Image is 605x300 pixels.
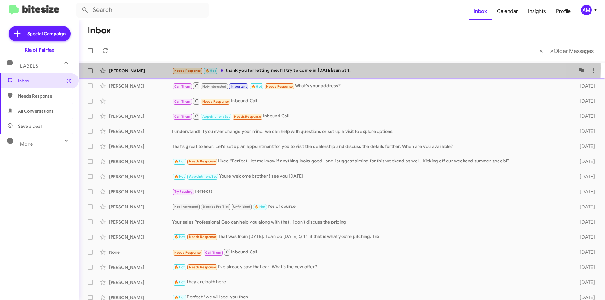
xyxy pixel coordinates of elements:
[189,174,217,178] span: Appointment Set
[546,44,597,57] button: Next
[174,295,185,299] span: 🔥 Hot
[570,264,600,270] div: [DATE]
[172,248,570,256] div: Inbound Call
[172,203,570,210] div: Yes of course !
[581,5,592,15] div: AM
[109,234,172,240] div: [PERSON_NAME]
[174,205,199,209] span: Not-Interested
[174,115,191,119] span: Call Them
[109,128,172,134] div: [PERSON_NAME]
[109,83,172,89] div: [PERSON_NAME]
[172,279,570,286] div: they are both here
[576,5,598,15] button: AM
[174,235,185,239] span: 🔥 Hot
[174,69,201,73] span: Needs Response
[172,233,570,241] div: That was from [DATE]. I can do [DATE] @ 11, if that is what you're pitching. Tnx
[109,113,172,119] div: [PERSON_NAME]
[76,3,209,18] input: Search
[234,115,261,119] span: Needs Response
[523,2,551,20] a: Insights
[174,265,185,269] span: 🔥 Hot
[172,82,570,90] div: What's your address?
[570,143,600,150] div: [DATE]
[172,219,570,225] div: Your sales Professional Geo can help you along with that , i don't discuss the pricing
[172,188,570,195] div: Perfect !
[18,108,54,114] span: All Conversations
[469,2,492,20] a: Inbox
[570,189,600,195] div: [DATE]
[570,234,600,240] div: [DATE]
[174,280,185,284] span: 🔥 Hot
[202,115,230,119] span: Appointment Set
[174,174,185,178] span: 🔥 Hot
[174,251,201,255] span: Needs Response
[9,26,71,41] a: Special Campaign
[551,2,576,20] a: Profile
[18,78,72,84] span: Inbox
[172,173,570,180] div: Youre welcome brother ! see you [DATE]
[172,128,570,134] div: I understand! If you ever change your mind, we can help with questions or set up a visit to explo...
[570,83,600,89] div: [DATE]
[109,173,172,180] div: [PERSON_NAME]
[18,123,42,129] span: Save a Deal
[109,264,172,270] div: [PERSON_NAME]
[189,159,216,163] span: Needs Response
[20,63,38,69] span: Labels
[20,141,33,147] span: More
[570,249,600,255] div: [DATE]
[203,205,229,209] span: Bitesize Pro-Tip!
[18,93,72,99] span: Needs Response
[109,219,172,225] div: [PERSON_NAME]
[109,68,172,74] div: [PERSON_NAME]
[536,44,547,57] button: Previous
[255,205,265,209] span: 🔥 Hot
[109,249,172,255] div: None
[109,158,172,165] div: [PERSON_NAME]
[109,143,172,150] div: [PERSON_NAME]
[251,84,262,88] span: 🔥 Hot
[172,112,570,120] div: Inbound Call
[205,251,222,255] span: Call Them
[109,189,172,195] div: [PERSON_NAME]
[27,31,66,37] span: Special Campaign
[492,2,523,20] a: Calendar
[550,47,554,55] span: »
[109,279,172,286] div: [PERSON_NAME]
[66,78,72,84] span: (1)
[189,265,216,269] span: Needs Response
[172,158,570,165] div: Liked “Perfect ! let me know if anything looks good ! and i suggest aiming for this weekend as we...
[174,84,191,88] span: Call Them
[172,143,570,150] div: That's great to hear! Let's set up an appointment for you to visit the dealership and discuss the...
[570,158,600,165] div: [DATE]
[266,84,293,88] span: Needs Response
[88,25,111,36] h1: Inbox
[539,47,543,55] span: «
[554,48,594,54] span: Older Messages
[536,44,597,57] nav: Page navigation example
[172,263,570,271] div: I've already saw that car. What's the new offer?
[174,159,185,163] span: 🔥 Hot
[202,84,227,88] span: Not-Interested
[570,204,600,210] div: [DATE]
[570,219,600,225] div: [DATE]
[174,99,191,104] span: Call Them
[109,204,172,210] div: [PERSON_NAME]
[172,97,570,105] div: Inbound Call
[570,279,600,286] div: [DATE]
[174,190,193,194] span: Try Pausing
[172,67,575,74] div: thank you for letting me. I'll try to come in [DATE]/sun at 1.
[570,128,600,134] div: [DATE]
[570,173,600,180] div: [DATE]
[570,113,600,119] div: [DATE]
[202,99,229,104] span: Needs Response
[233,205,251,209] span: Unfinished
[189,235,216,239] span: Needs Response
[570,98,600,104] div: [DATE]
[231,84,247,88] span: Important
[205,69,216,73] span: 🔥 Hot
[25,47,54,53] div: Kia of Fairfax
